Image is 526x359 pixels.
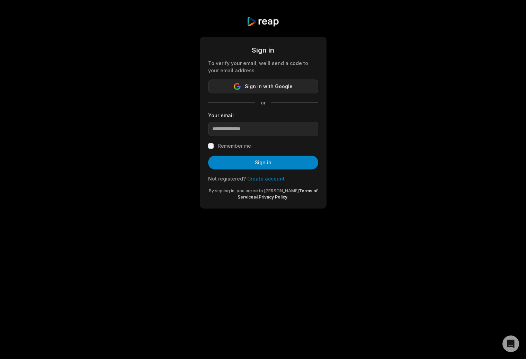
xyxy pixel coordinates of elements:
span: By signing in, you agree to [PERSON_NAME] [209,188,299,193]
label: Your email [208,112,318,119]
div: Sign in [208,45,318,55]
button: Sign in [208,156,318,169]
span: Not registered? [208,176,246,182]
a: Terms of Services [238,188,318,200]
span: & [256,194,259,200]
button: Sign in with Google [208,80,318,93]
div: Open Intercom Messenger [502,335,519,352]
div: To verify your email, we'll send a code to your email address. [208,59,318,74]
span: or [255,99,271,106]
span: Sign in with Google [245,82,293,91]
span: . [287,194,288,200]
a: Privacy Policy [259,194,287,200]
label: Remember me [218,142,251,150]
a: Create account [247,176,285,182]
img: reap [247,17,279,27]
